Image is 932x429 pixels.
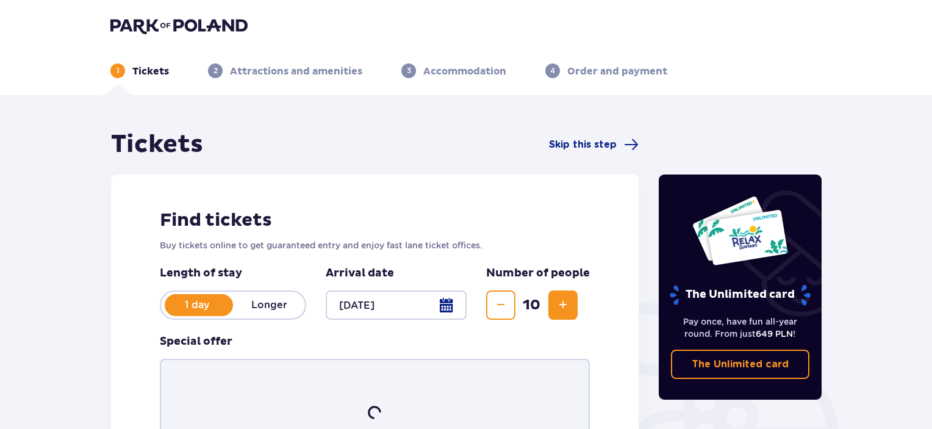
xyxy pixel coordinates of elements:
p: Arrival date [326,266,394,281]
button: Decrease [486,290,515,320]
h1: Tickets [111,129,203,160]
p: 1 [116,65,120,76]
p: Longer [233,298,305,312]
p: Tickets [132,65,169,78]
span: Skip this step [549,138,617,151]
p: The Unlimited card [692,358,789,371]
a: The Unlimited card [671,350,810,379]
p: Length of stay [160,266,306,281]
p: Buy tickets online to get guaranteed entry and enjoy fast lane ticket offices. [160,239,590,251]
span: 10 [518,296,546,314]
p: Pay once, have fun all-year round. From just ! [671,315,810,340]
a: Skip this step [549,137,639,152]
img: loader [367,405,382,420]
p: 4 [550,65,555,76]
button: Increase [548,290,578,320]
img: Park of Poland logo [110,17,248,34]
h2: Find tickets [160,209,590,232]
p: Order and payment [567,65,667,78]
p: 3 [407,65,411,76]
p: Accommodation [423,65,506,78]
span: 649 PLN [756,329,793,339]
p: 2 [213,65,218,76]
p: The Unlimited card [669,284,812,306]
p: Number of people [486,266,590,281]
p: Attractions and amenities [230,65,362,78]
p: 1 day [161,298,233,312]
p: Special offer [160,334,232,349]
